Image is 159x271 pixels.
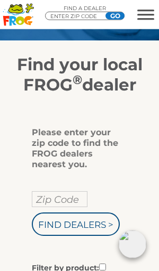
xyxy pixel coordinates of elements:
h2: Find your local FROG dealer [16,54,143,95]
button: MENU [137,10,154,20]
input: GO [105,12,125,20]
input: Find Dealers > [32,212,120,236]
input: Filter by product:PoolHot TubSwim SpaFROG LeapRecycling Dealer [99,264,106,270]
div: Please enter your zip code to find the FROG dealers nearest you. [32,127,119,170]
sup: ® [73,72,82,87]
p: Find A Dealer [45,5,125,12]
img: openIcon [119,231,146,258]
input: Zip Code Form [49,12,113,21]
